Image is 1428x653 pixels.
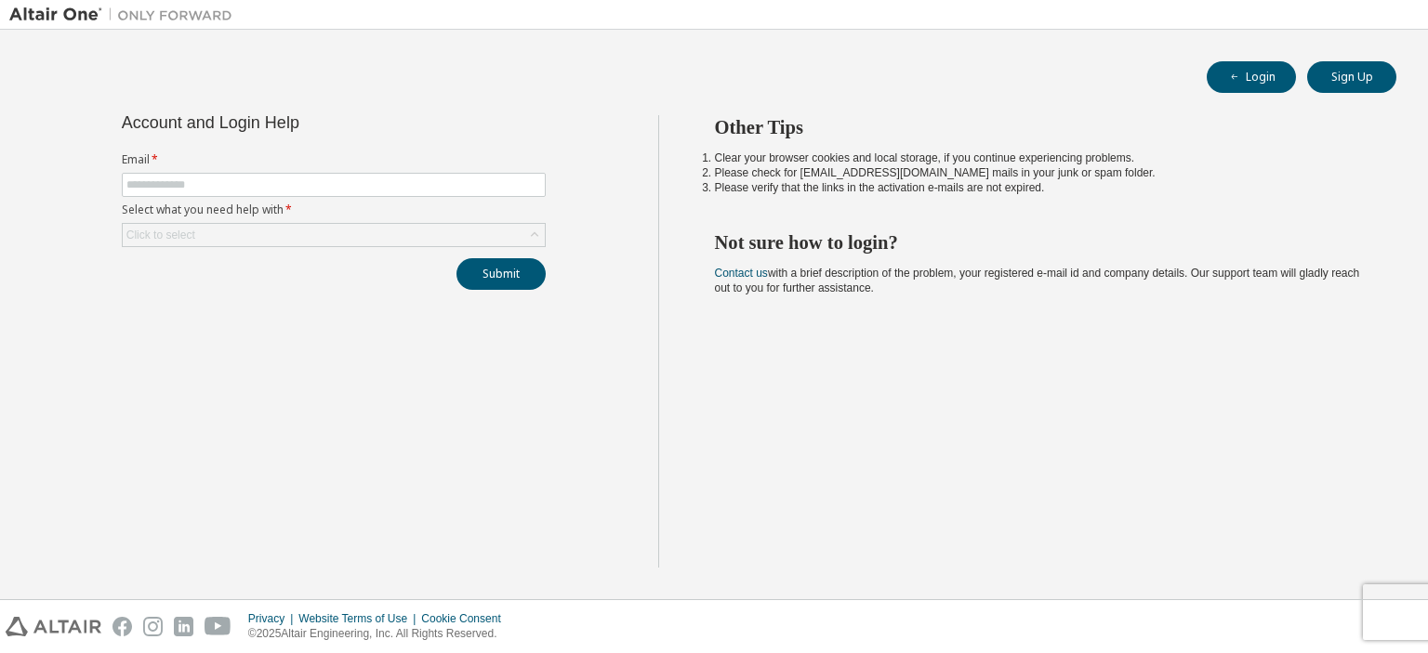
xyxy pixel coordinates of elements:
[143,617,163,636] img: instagram.svg
[122,202,546,217] label: Select what you need help with
[715,165,1364,180] li: Please check for [EMAIL_ADDRESS][DOMAIN_NAME] mails in your junk or spam folder.
[715,150,1364,165] li: Clear your browser cookies and local storage, if you continue experiencing problems.
[715,267,1360,294] span: with a brief description of the problem, your registered e-mail id and company details. Our suppo...
[248,626,512,642] p: © 2025 Altair Engineering, Inc. All Rights Reserved.
[456,258,546,290] button: Submit
[205,617,231,636] img: youtube.svg
[174,617,193,636] img: linkedin.svg
[9,6,242,24] img: Altair One
[298,611,421,626] div: Website Terms of Use
[421,611,511,626] div: Cookie Consent
[1307,61,1396,93] button: Sign Up
[715,180,1364,195] li: Please verify that the links in the activation e-mails are not expired.
[6,617,101,636] img: altair_logo.svg
[122,115,461,130] div: Account and Login Help
[715,267,768,280] a: Contact us
[123,224,545,246] div: Click to select
[126,228,195,242] div: Click to select
[112,617,132,636] img: facebook.svg
[122,152,546,167] label: Email
[715,230,1364,255] h2: Not sure how to login?
[1207,61,1296,93] button: Login
[715,115,1364,139] h2: Other Tips
[248,611,298,626] div: Privacy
